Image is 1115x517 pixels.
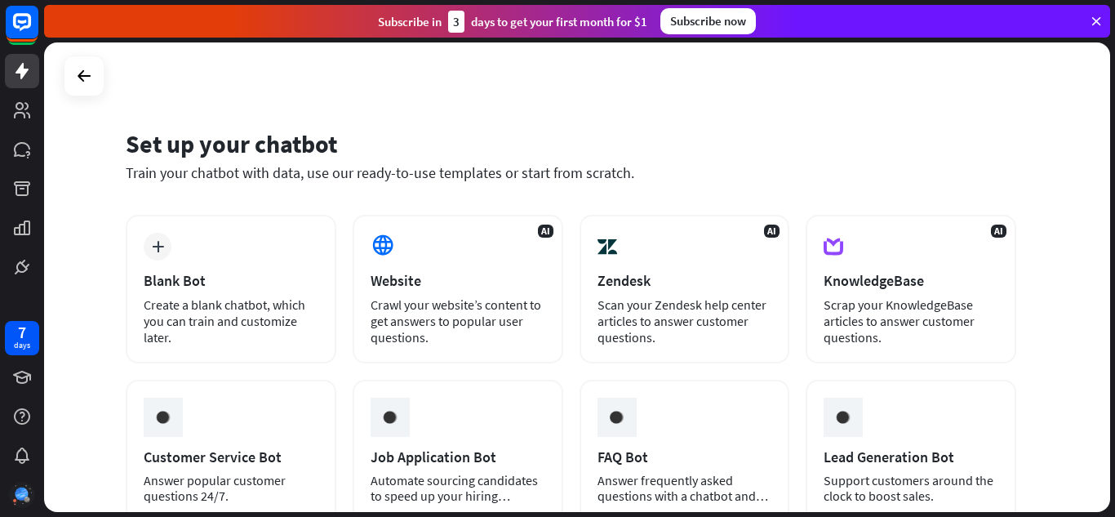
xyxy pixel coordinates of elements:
div: Scan your Zendesk help center articles to answer customer questions. [597,296,772,345]
div: Subscribe in days to get your first month for $1 [378,11,647,33]
div: 3 [448,11,464,33]
div: Train your chatbot with data, use our ready-to-use templates or start from scratch. [126,163,1016,182]
div: Blank Bot [144,271,318,290]
div: Subscribe now [660,8,756,34]
div: FAQ Bot [597,448,772,466]
div: Set up your chatbot [126,128,1016,159]
div: KnowledgeBase [824,271,998,290]
a: 7 days [5,321,39,355]
div: Create a blank chatbot, which you can train and customize later. [144,296,318,345]
img: ceee058c6cabd4f577f8.gif [601,402,632,433]
div: Answer popular customer questions 24/7. [144,473,318,504]
img: ceee058c6cabd4f577f8.gif [148,402,179,433]
div: Scrap your KnowledgeBase articles to answer customer questions. [824,296,998,345]
div: Lead Generation Bot [824,448,998,466]
div: Crawl your website’s content to get answers to popular user questions. [371,296,545,345]
div: Job Application Bot [371,448,545,466]
div: Answer frequently asked questions with a chatbot and save your time. [597,473,772,504]
div: 7 [18,325,26,340]
div: Zendesk [597,271,772,290]
div: days [14,340,30,351]
i: plus [152,241,164,252]
img: ceee058c6cabd4f577f8.gif [375,402,406,433]
div: Website [371,271,545,290]
span: AI [764,225,780,238]
div: Customer Service Bot [144,448,318,466]
span: AI [991,225,1006,238]
div: Support customers around the clock to boost sales. [824,473,998,504]
img: ceee058c6cabd4f577f8.gif [828,402,859,433]
span: AI [538,225,553,238]
div: Automate sourcing candidates to speed up your hiring process. [371,473,545,504]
